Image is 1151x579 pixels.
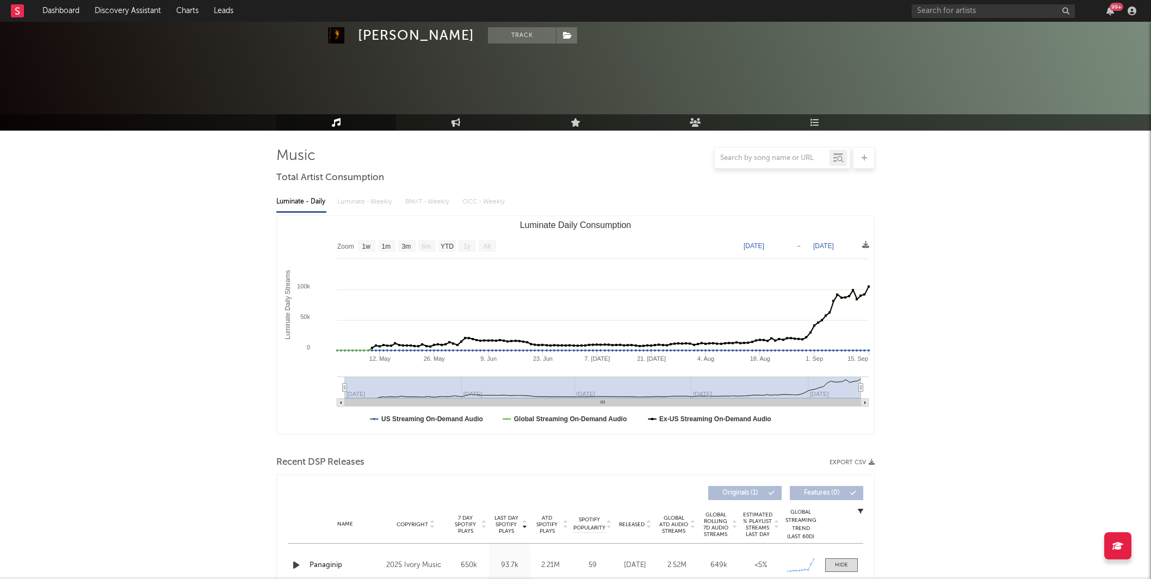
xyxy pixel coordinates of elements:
[795,242,802,250] text: →
[697,355,714,362] text: 4. Aug
[300,313,310,320] text: 50k
[701,512,731,538] span: Global Rolling 7D Audio Streams
[451,560,486,571] div: 650k
[659,560,695,571] div: 2.52M
[310,560,381,571] a: Panaginip
[463,243,471,250] text: 1y
[480,355,497,362] text: 9. Jun
[715,154,830,163] input: Search by song name or URL
[533,560,568,571] div: 2.21M
[424,355,445,362] text: 26. May
[1106,7,1114,15] button: 99+
[441,243,454,250] text: YTD
[1110,3,1123,11] div: 99 +
[744,242,764,250] text: [DATE]
[742,560,779,571] div: <5%
[382,243,391,250] text: 1m
[520,220,632,230] text: Luminate Daily Consumption
[742,512,772,538] span: Estimated % Playlist Streams Last Day
[362,243,371,250] text: 1w
[492,560,527,571] div: 93.7k
[784,508,817,541] div: Global Streaming Trend (Last 60D)
[488,27,556,44] button: Track
[619,521,645,528] span: Released
[573,516,605,532] span: Spotify Popularity
[830,459,875,466] button: Export CSV
[276,193,326,211] div: Luminate - Daily
[701,560,737,571] div: 649k
[276,171,384,184] span: Total Artist Consumption
[276,456,364,469] span: Recent DSP Releases
[277,216,874,434] svg: Luminate Daily Consumption
[451,515,480,534] span: 7 Day Spotify Plays
[402,243,411,250] text: 3m
[806,355,823,362] text: 1. Sep
[284,270,292,339] text: Luminate Daily Streams
[813,242,834,250] text: [DATE]
[617,560,653,571] div: [DATE]
[533,515,561,534] span: ATD Spotify Plays
[659,415,771,423] text: Ex-US Streaming On-Demand Audio
[750,355,770,362] text: 18. Aug
[847,355,868,362] text: 15. Sep
[369,355,391,362] text: 12. May
[573,560,611,571] div: 59
[584,355,610,362] text: 7. [DATE]
[659,515,689,534] span: Global ATD Audio Streams
[483,243,490,250] text: All
[358,27,474,44] div: [PERSON_NAME]
[637,355,666,362] text: 21. [DATE]
[381,415,483,423] text: US Streaming On-Demand Audio
[492,515,521,534] span: Last Day Spotify Plays
[422,243,431,250] text: 6m
[397,521,428,528] span: Copyright
[708,486,782,500] button: Originals(1)
[514,415,627,423] text: Global Streaming On-Demand Audio
[307,344,310,350] text: 0
[533,355,553,362] text: 23. Jun
[797,490,847,496] span: Features ( 0 )
[386,559,445,572] div: 2025 Ivory Music
[337,243,354,250] text: Zoom
[297,283,310,289] text: 100k
[790,486,863,500] button: Features(0)
[310,520,381,528] div: Name
[912,4,1075,18] input: Search for artists
[715,490,765,496] span: Originals ( 1 )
